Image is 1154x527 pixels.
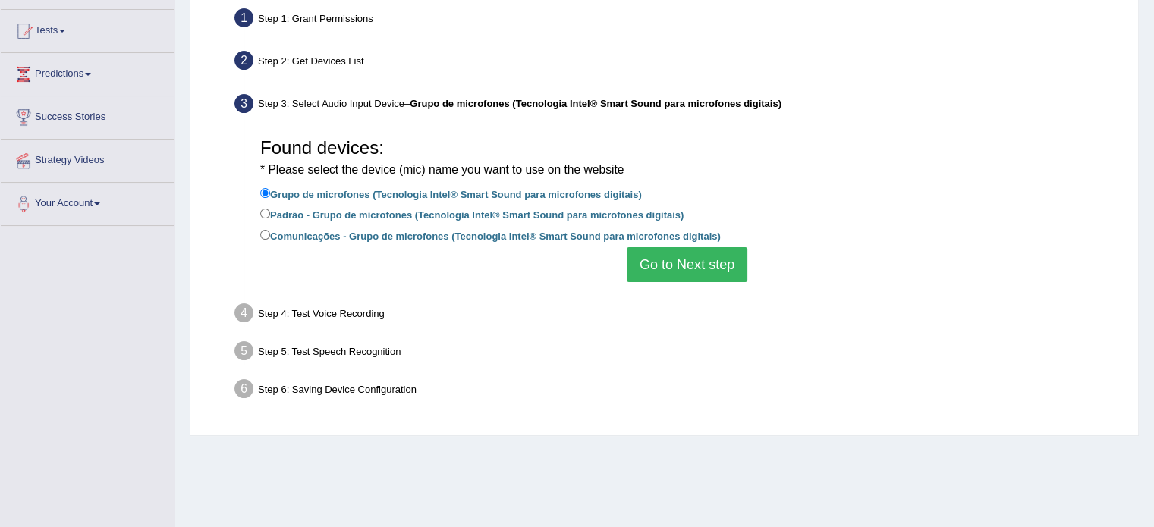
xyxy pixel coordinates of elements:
label: Grupo de microfones (Tecnologia Intel® Smart Sound para microfones digitais) [260,185,642,202]
a: Success Stories [1,96,174,134]
div: Step 4: Test Voice Recording [228,299,1131,332]
div: Step 3: Select Audio Input Device [228,89,1131,123]
div: Step 2: Get Devices List [228,46,1131,80]
label: Comunicações - Grupo de microfones (Tecnologia Intel® Smart Sound para microfones digitais) [260,227,721,243]
button: Go to Next step [627,247,747,282]
small: * Please select the device (mic) name you want to use on the website [260,163,624,176]
input: Comunicações - Grupo de microfones (Tecnologia Intel® Smart Sound para microfones digitais) [260,230,270,240]
span: – [404,98,781,109]
h3: Found devices: [260,138,1114,178]
label: Padrão - Grupo de microfones (Tecnologia Intel® Smart Sound para microfones digitais) [260,205,684,222]
div: Step 6: Saving Device Configuration [228,375,1131,408]
b: Grupo de microfones (Tecnologia Intel® Smart Sound para microfones digitais) [410,98,781,109]
a: Predictions [1,53,174,91]
div: Step 1: Grant Permissions [228,4,1131,37]
a: Tests [1,10,174,48]
input: Padrão - Grupo de microfones (Tecnologia Intel® Smart Sound para microfones digitais) [260,209,270,218]
a: Your Account [1,183,174,221]
input: Grupo de microfones (Tecnologia Intel® Smart Sound para microfones digitais) [260,188,270,198]
a: Strategy Videos [1,140,174,177]
div: Step 5: Test Speech Recognition [228,337,1131,370]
